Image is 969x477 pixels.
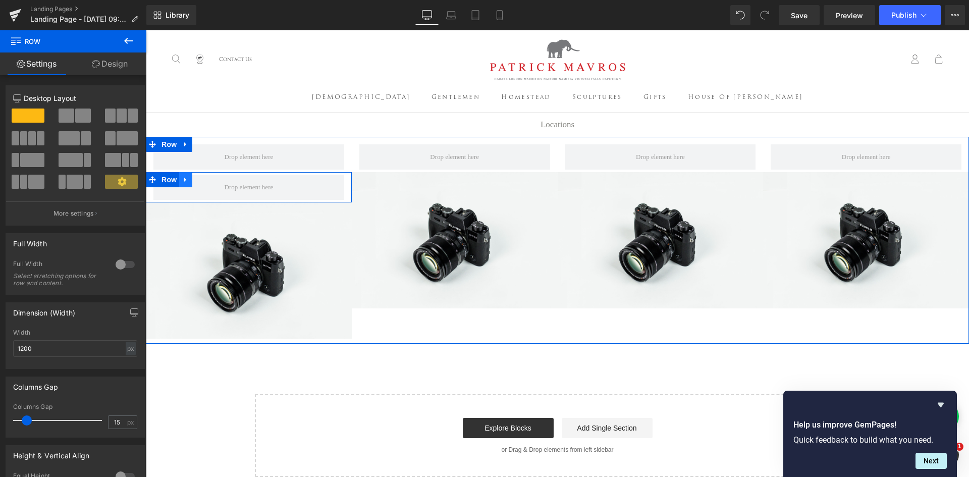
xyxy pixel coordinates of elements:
[6,201,144,225] button: More settings
[935,399,947,411] button: Hide survey
[126,342,136,355] div: px
[72,27,106,32] a: Contact Us
[30,15,127,23] span: Landing Page - [DATE] 09:55:21
[166,63,264,70] a: [DEMOGRAPHIC_DATA][DEMOGRAPHIC_DATA]
[13,234,47,248] div: Full Width
[13,446,89,460] div: Height & Vertical Align
[13,142,33,157] span: Row
[33,107,46,122] a: Expand / Collapse
[127,419,136,426] span: px
[415,5,439,25] a: Desktop
[13,377,58,391] div: Columns Gap
[117,87,707,101] h1: Locations
[791,10,807,21] span: Save
[542,63,657,70] a: House of [PERSON_NAME]House of [PERSON_NAME]
[916,453,947,469] button: Next question
[793,435,947,445] p: Quick feedback to build what you need.
[146,5,196,25] a: New Library
[730,5,750,25] button: Undo
[13,260,105,271] div: Full Width
[13,93,137,103] p: Desktop Layout
[793,419,947,431] h2: Help us improve GemPages!
[125,416,698,423] p: or Drag & Drop elements from left sidebar
[416,388,507,408] a: Add Single Section
[13,403,137,410] div: Columns Gap
[463,5,488,25] a: Tablet
[33,142,46,157] a: Expand / Collapse
[891,11,917,19] span: Publish
[824,5,875,25] a: Preview
[426,63,476,70] a: SculpturesSculptures
[879,5,941,25] button: Publish
[945,5,965,25] button: More
[30,5,146,13] a: Landing Pages
[13,329,137,336] div: Width
[13,340,137,357] input: auto
[317,388,408,408] a: Explore Blocks
[166,11,189,20] span: Library
[73,52,146,75] a: Design
[53,209,94,218] p: More settings
[788,24,798,35] a: Open Shopping Bag
[955,443,963,451] span: 1
[488,5,512,25] a: Mobile
[836,10,863,21] span: Preview
[10,30,111,52] span: Row
[13,303,75,317] div: Dimension (Width)
[13,107,33,122] span: Row
[344,9,480,50] img: Patrick Mavros
[793,399,947,469] div: Help us improve GemPages!
[13,273,104,287] div: Select stretching options for row and content.
[755,5,775,25] button: Redo
[355,63,405,70] a: HomesteadHomestead
[286,63,335,70] a: GentlemenGentlemen
[498,63,521,70] a: GiftsGifts
[439,5,463,25] a: Laptop
[25,24,35,35] a: Search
